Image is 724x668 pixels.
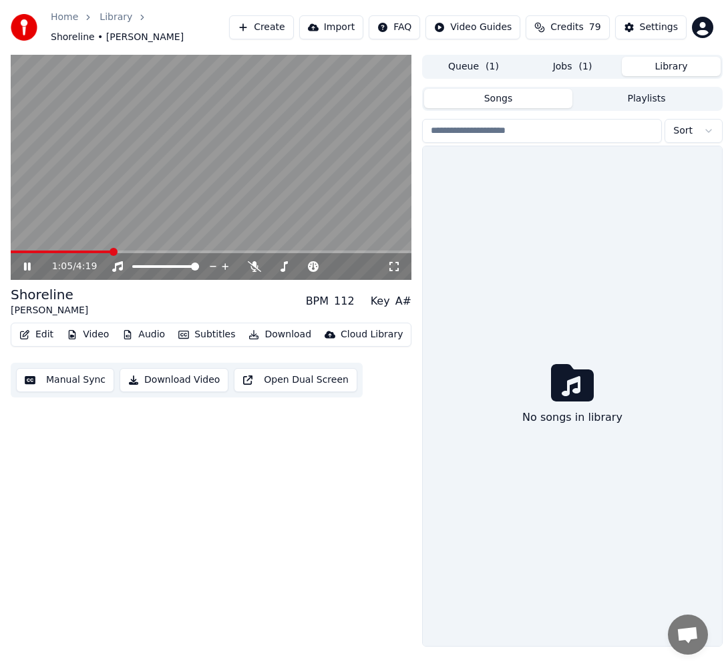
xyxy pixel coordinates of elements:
span: ( 1 ) [486,60,499,73]
button: FAQ [369,15,420,39]
button: Audio [117,325,170,344]
button: Download [243,325,317,344]
div: A# [395,293,411,309]
div: BPM [306,293,329,309]
button: Create [229,15,294,39]
span: 1:05 [52,260,73,273]
nav: breadcrumb [51,11,229,44]
span: Sort [673,124,693,138]
div: Shoreline [11,285,88,304]
span: 79 [589,21,601,34]
span: Shoreline • [PERSON_NAME] [51,31,184,44]
button: Video Guides [425,15,520,39]
button: Settings [615,15,687,39]
span: 4:19 [76,260,97,273]
a: Öppna chatt [668,615,708,655]
div: [PERSON_NAME] [11,304,88,317]
button: Jobs [523,57,622,76]
button: Import [299,15,363,39]
img: youka [11,14,37,41]
a: Home [51,11,78,24]
div: / [52,260,84,273]
button: Queue [424,57,523,76]
button: Songs [424,89,572,108]
button: Edit [14,325,59,344]
button: Library [622,57,721,76]
button: Subtitles [173,325,240,344]
span: ( 1 ) [579,60,592,73]
button: Credits79 [526,15,609,39]
div: No songs in library [517,404,628,431]
div: Cloud Library [341,328,403,341]
div: 112 [334,293,355,309]
a: Library [100,11,132,24]
button: Manual Sync [16,368,114,392]
button: Video [61,325,114,344]
div: Settings [640,21,678,34]
button: Playlists [572,89,721,108]
span: Credits [550,21,583,34]
button: Download Video [120,368,228,392]
div: Key [371,293,390,309]
button: Open Dual Screen [234,368,357,392]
